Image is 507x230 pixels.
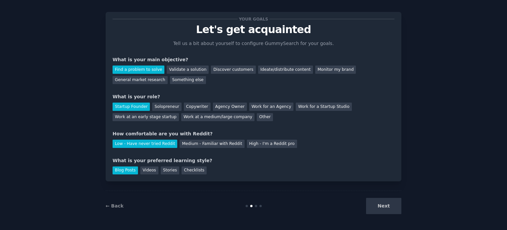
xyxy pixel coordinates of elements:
span: Your goals [238,16,269,23]
div: Work for a Startup Studio [296,103,352,111]
div: Find a problem to solve [113,66,164,74]
div: Agency Owner [213,103,247,111]
div: Something else [170,76,206,84]
p: Tell us a bit about yourself to configure GummySearch for your goals. [170,40,337,47]
div: Checklists [182,166,207,175]
div: Low - Have never tried Reddit [113,140,177,148]
div: Work at an early stage startup [113,113,179,121]
div: Videos [140,166,158,175]
div: General market research [113,76,168,84]
div: Solopreneur [152,103,181,111]
div: Other [257,113,273,121]
div: Ideate/distribute content [258,66,313,74]
div: High - I'm a Reddit pro [247,140,297,148]
div: Stories [161,166,179,175]
div: Monitor my brand [315,66,356,74]
div: Validate a solution [167,66,209,74]
div: Discover customers [211,66,255,74]
div: Medium - Familiar with Reddit [180,140,244,148]
div: What is your main objective? [113,56,394,63]
div: What is your preferred learning style? [113,157,394,164]
div: How comfortable are you with Reddit? [113,130,394,137]
div: Startup Founder [113,103,150,111]
div: Work at a medium/large company [181,113,254,121]
div: Copywriter [184,103,211,111]
div: Blog Posts [113,166,138,175]
div: Work for an Agency [249,103,293,111]
div: What is your role? [113,93,394,100]
a: ← Back [106,203,123,208]
p: Let's get acquainted [113,24,394,35]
